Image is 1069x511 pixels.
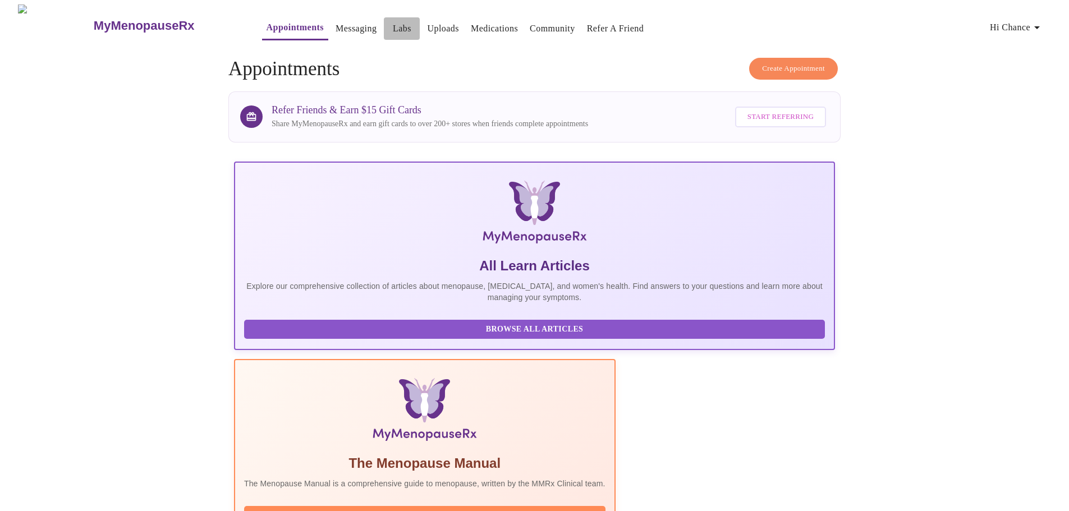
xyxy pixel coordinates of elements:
p: Explore our comprehensive collection of articles about menopause, [MEDICAL_DATA], and women's hea... [244,280,825,303]
h4: Appointments [228,58,841,80]
img: MyMenopauseRx Logo [334,181,735,248]
a: Refer a Friend [587,21,644,36]
button: Medications [466,17,522,40]
a: Browse All Articles [244,324,828,333]
a: Messaging [336,21,377,36]
p: The Menopause Manual is a comprehensive guide to menopause, written by the MMRx Clinical team. [244,478,605,489]
button: Labs [384,17,420,40]
button: Messaging [331,17,381,40]
button: Refer a Friend [582,17,649,40]
button: Start Referring [735,107,826,127]
a: Community [530,21,575,36]
button: Browse All Articles [244,320,825,339]
button: Community [525,17,580,40]
img: MyMenopauseRx Logo [18,4,92,47]
button: Appointments [262,16,328,40]
h5: The Menopause Manual [244,454,605,472]
span: Hi Chance [990,20,1044,35]
button: Create Appointment [749,58,838,80]
a: Appointments [267,20,324,35]
span: Start Referring [747,111,814,123]
h5: All Learn Articles [244,257,825,275]
a: Start Referring [732,101,829,133]
h3: MyMenopauseRx [94,19,195,33]
button: Hi Chance [985,16,1048,39]
span: Browse All Articles [255,323,814,337]
h3: Refer Friends & Earn $15 Gift Cards [272,104,588,116]
a: MyMenopauseRx [92,6,239,45]
a: Uploads [427,21,459,36]
button: Uploads [423,17,464,40]
img: Menopause Manual [301,378,548,445]
span: Create Appointment [762,62,825,75]
p: Share MyMenopauseRx and earn gift cards to over 200+ stores when friends complete appointments [272,118,588,130]
a: Medications [471,21,518,36]
a: Labs [393,21,411,36]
